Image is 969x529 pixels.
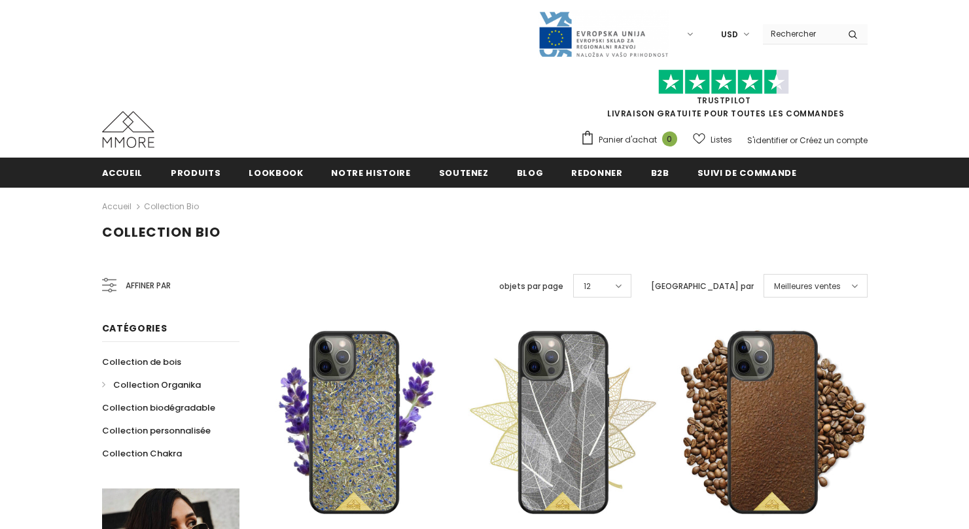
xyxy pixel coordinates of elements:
[102,350,181,373] a: Collection de bois
[144,201,199,212] a: Collection Bio
[499,280,563,293] label: objets par page
[790,135,798,146] span: or
[651,167,669,179] span: B2B
[538,10,669,58] img: Javni Razpis
[439,167,489,179] span: soutenez
[651,158,669,187] a: B2B
[102,356,181,368] span: Collection de bois
[102,322,167,335] span: Catégories
[517,158,544,187] a: Blog
[126,279,171,293] span: Affiner par
[102,373,201,396] a: Collection Organika
[102,223,220,241] span: Collection Bio
[711,133,732,146] span: Listes
[697,158,797,187] a: Suivi de commande
[113,379,201,391] span: Collection Organika
[747,135,788,146] a: S'identifier
[331,167,410,179] span: Notre histoire
[580,75,868,119] span: LIVRAISON GRATUITE POUR TOUTES LES COMMANDES
[102,419,211,442] a: Collection personnalisée
[102,199,132,214] a: Accueil
[249,167,303,179] span: Lookbook
[102,447,182,460] span: Collection Chakra
[439,158,489,187] a: soutenez
[538,28,669,39] a: Javni Razpis
[102,167,143,179] span: Accueil
[571,158,622,187] a: Redonner
[658,69,789,95] img: Faites confiance aux étoiles pilotes
[171,167,220,179] span: Produits
[102,396,215,419] a: Collection biodégradable
[599,133,657,146] span: Panier d'achat
[102,401,215,414] span: Collection biodégradable
[651,280,754,293] label: [GEOGRAPHIC_DATA] par
[102,111,154,148] img: Cas MMORE
[102,158,143,187] a: Accueil
[662,131,677,146] span: 0
[584,280,591,293] span: 12
[721,28,738,41] span: USD
[697,95,751,106] a: TrustPilot
[571,167,622,179] span: Redonner
[102,424,211,437] span: Collection personnalisée
[763,24,838,43] input: Search Site
[331,158,410,187] a: Notre histoire
[774,280,841,293] span: Meilleures ventes
[580,130,684,150] a: Panier d'achat 0
[517,167,544,179] span: Blog
[693,128,732,151] a: Listes
[249,158,303,187] a: Lookbook
[697,167,797,179] span: Suivi de commande
[171,158,220,187] a: Produits
[102,442,182,465] a: Collection Chakra
[800,135,868,146] a: Créez un compte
